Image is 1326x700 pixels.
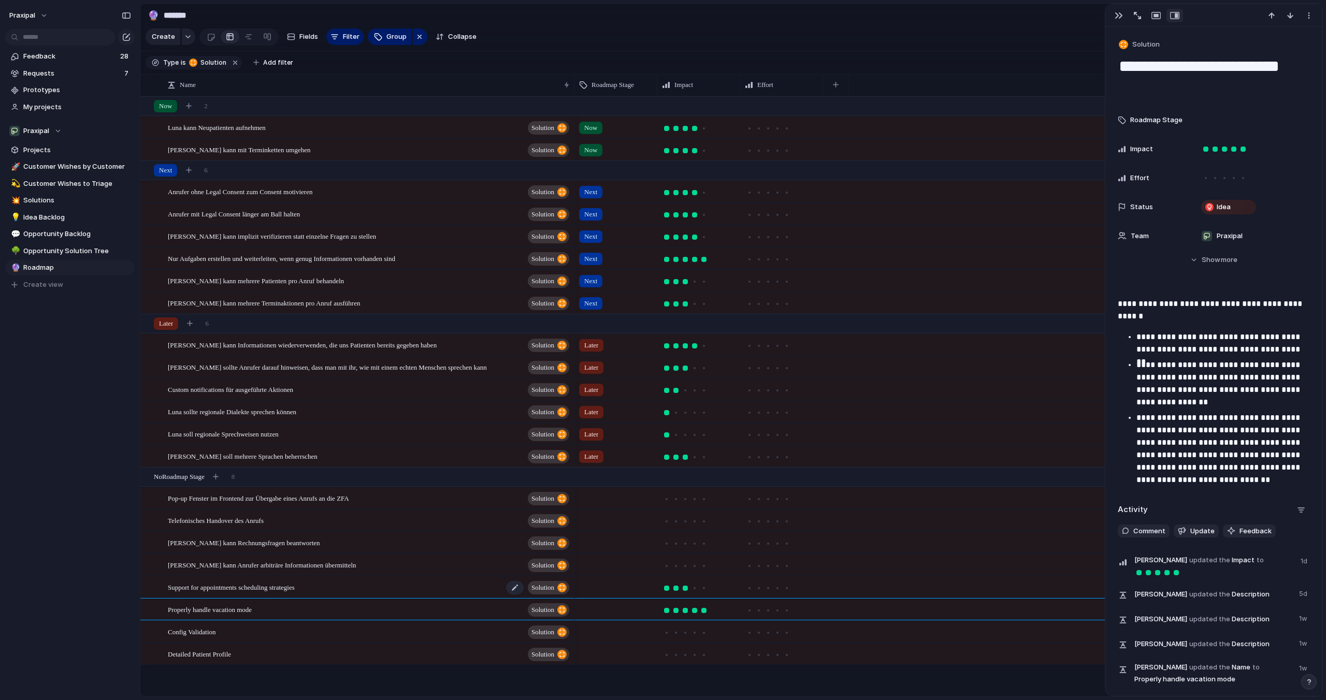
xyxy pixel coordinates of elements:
button: Solution [528,428,569,441]
button: Solution [528,339,569,352]
span: Solution [531,207,554,222]
span: Solution [531,558,554,573]
span: Later [584,340,598,351]
span: 7 [124,68,131,79]
span: Solutions [23,195,131,206]
a: 💡Idea Backlog [5,210,135,225]
div: 🔮 [148,8,159,22]
span: updated the [1189,614,1230,624]
button: Update [1174,524,1219,538]
a: Prototypes [5,82,135,98]
span: Impact [674,80,693,90]
span: 6 [204,165,208,176]
button: Solution [528,581,569,594]
button: Solution [528,383,569,397]
a: 💫Customer Wishes to Triage [5,176,135,192]
span: to [1252,662,1260,673]
span: Solution [531,514,554,528]
span: Effort [757,80,773,90]
span: Type [163,58,179,67]
button: Filter [326,28,364,45]
span: Solution [531,121,554,135]
button: Solution [528,143,569,157]
span: 1w [1299,661,1309,674]
span: Create [152,32,175,42]
span: Idea Backlog [23,212,131,223]
span: Status [1130,202,1153,212]
span: Next [159,165,172,176]
button: Solution [528,230,569,243]
button: 🔮 [9,262,20,273]
button: 🌳 [9,246,20,256]
span: Solution [531,274,554,288]
a: My projects [5,99,135,115]
span: Prototypes [23,85,131,95]
span: [PERSON_NAME] [1134,555,1187,565]
span: My projects [23,102,131,112]
button: Comment [1118,524,1170,538]
button: praxipal [5,7,53,24]
a: 💥Solutions [5,193,135,208]
span: [PERSON_NAME] kann Anrufer arbiträre Informationen übermitteln [168,559,356,571]
button: Solution [528,514,569,528]
div: 🔮Roadmap [5,260,135,275]
span: Solution [531,491,554,506]
button: Solution [528,405,569,419]
span: Customer Wishes to Triage [23,179,131,189]
span: Next [584,276,597,286]
span: No Roadmap Stage [154,472,205,482]
div: 💫 [11,178,18,189]
span: Next [584,231,597,242]
span: updated the [1189,662,1230,673]
span: [PERSON_NAME] kann implizit verifizieren statt einzelne Fragen zu stellen [168,230,376,242]
span: Now [159,101,172,111]
span: Comment [1133,526,1165,536]
div: 💡 [11,211,18,223]
span: Description [1134,636,1293,651]
span: Opportunity Backlog [23,229,131,239]
span: Config Validation [168,625,216,637]
span: to [1257,555,1264,565]
button: Add filter [247,55,299,70]
span: Luna soll regionale Sprechweisen nutzen [168,428,279,440]
span: Solution [531,603,554,617]
button: 💥 [9,195,20,206]
span: Projects [23,145,131,155]
span: Solution [531,229,554,244]
span: Next [584,187,597,197]
span: Praxipal [23,126,49,136]
span: more [1221,255,1237,265]
span: Description [1134,611,1293,626]
span: Solution [531,625,554,639]
button: Feedback [1223,524,1276,538]
span: [PERSON_NAME] soll mehrere Sprachen beherrschen [168,450,318,462]
span: Group [386,32,407,42]
span: Now [584,123,597,133]
span: Solution [531,185,554,199]
span: Solution [531,647,554,662]
button: Solution [528,252,569,266]
h2: Activity [1118,504,1148,516]
span: Requests [23,68,121,79]
span: [PERSON_NAME] kann mehrere Terminaktionen pro Anruf ausführen [168,297,360,309]
span: Show [1202,255,1220,265]
span: Detailed Patient Profile [168,648,231,660]
button: Create view [5,277,135,293]
span: [PERSON_NAME] kann Rechnungsfragen beantworten [168,536,320,548]
button: 💬 [9,229,20,239]
span: Roadmap Stage [592,80,634,90]
span: Solution [531,296,554,311]
span: Solution [531,360,554,375]
span: 1w [1299,611,1309,624]
span: Support for appointments scheduling strategies [168,581,295,593]
span: Solution [197,58,226,67]
span: Fields [299,32,318,42]
span: Feedback [1239,526,1272,536]
span: Impact [1134,554,1294,578]
span: 5d [1299,587,1309,599]
span: 1w [1299,636,1309,649]
button: Showmore [1118,251,1309,269]
span: Customer Wishes by Customer [23,162,131,172]
span: [PERSON_NAME] [1134,589,1187,600]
